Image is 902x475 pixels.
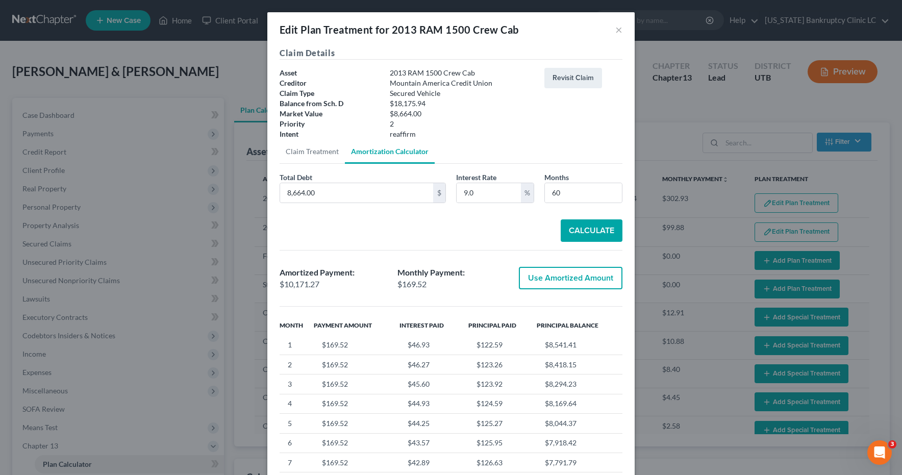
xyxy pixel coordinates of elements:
[280,172,312,183] label: Total Debt
[537,433,622,453] td: $7,918.42
[280,315,314,335] th: Month
[280,355,314,374] td: 2
[468,374,537,394] td: $123.92
[561,219,622,242] button: Calculate
[537,374,622,394] td: $8,294.23
[399,315,468,335] th: Interest Paid
[280,394,314,413] td: 4
[456,172,496,183] label: Interest Rate
[537,453,622,472] td: $7,791.79
[314,394,399,413] td: $169.52
[385,88,539,98] div: Secured Vehicle
[397,279,505,290] div: $169.52
[545,183,622,203] input: 60
[314,453,399,472] td: $169.52
[399,414,468,433] td: $44.25
[274,68,385,78] div: Asset
[280,22,518,37] div: Edit Plan Treatment for 2013 RAM 1500 Crew Cab
[280,183,433,203] input: 10,000.00
[274,119,385,129] div: Priority
[399,394,468,413] td: $44.93
[399,355,468,374] td: $46.27
[280,267,387,279] div: Amortized Payment:
[314,315,399,335] th: Payment Amount
[888,440,896,448] span: 3
[537,414,622,433] td: $8,044.37
[521,183,534,203] div: %
[274,129,385,139] div: Intent
[385,109,539,119] div: $8,664.00
[280,279,387,290] div: $10,171.27
[314,433,399,453] td: $169.52
[385,129,539,139] div: reaffirm
[399,453,468,472] td: $42.89
[537,394,622,413] td: $8,169.64
[399,335,468,355] td: $46.93
[385,78,539,88] div: Mountain America Credit Union
[314,374,399,394] td: $169.52
[615,23,622,36] button: ×
[274,98,385,109] div: Balance from Sch. D
[397,267,505,279] div: Monthly Payment:
[280,374,314,394] td: 3
[280,414,314,433] td: 5
[399,433,468,453] td: $43.57
[867,440,892,465] iframe: Intercom live chat
[314,335,399,355] td: $169.52
[280,139,345,164] a: Claim Treatment
[468,414,537,433] td: $125.27
[468,394,537,413] td: $124.59
[544,68,602,88] button: Revisit Claim
[280,47,622,60] h5: Claim Details
[385,68,539,78] div: 2013 RAM 1500 Crew Cab
[274,109,385,119] div: Market Value
[280,433,314,453] td: 6
[468,433,537,453] td: $125.95
[468,453,537,472] td: $126.63
[314,414,399,433] td: $169.52
[280,335,314,355] td: 1
[537,335,622,355] td: $8,541.41
[385,98,539,109] div: $18,175.94
[537,355,622,374] td: $8,418.15
[468,315,537,335] th: Principal Paid
[468,355,537,374] td: $123.26
[385,119,539,129] div: 2
[433,183,445,203] div: $
[274,78,385,88] div: Creditor
[537,315,622,335] th: Principal Balance
[345,139,435,164] a: Amortization Calculator
[399,374,468,394] td: $45.60
[519,267,622,289] button: Use Amortized Amount
[314,355,399,374] td: $169.52
[468,335,537,355] td: $122.59
[457,183,521,203] input: 5
[280,453,314,472] td: 7
[274,88,385,98] div: Claim Type
[544,172,569,183] label: Months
